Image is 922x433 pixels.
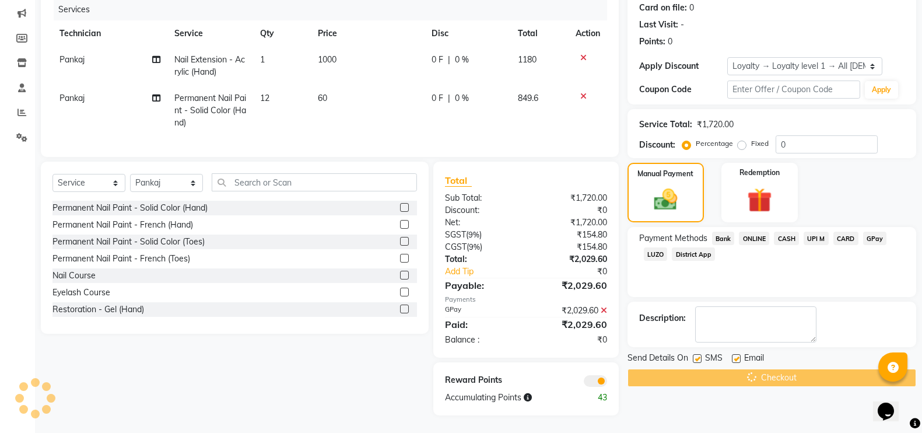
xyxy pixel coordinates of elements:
span: SMS [705,352,723,366]
div: Discount: [436,204,526,216]
span: 9% [468,230,479,239]
div: ₹0 [526,204,616,216]
div: Paid: [436,317,526,331]
div: Reward Points [436,374,526,387]
div: Service Total: [639,118,692,131]
div: Description: [639,312,686,324]
span: CGST [445,242,467,252]
div: Permanent Nail Paint - French (Hand) [52,219,193,231]
span: 0 % [455,92,469,104]
div: Coupon Code [639,83,728,96]
span: Pankaj [59,54,85,65]
label: Fixed [751,138,769,149]
div: - [681,19,684,31]
span: 0 F [432,54,443,66]
th: Price [311,20,425,47]
span: Permanent Nail Paint - Solid Color (Hand) [174,93,246,128]
input: Enter Offer / Coupon Code [727,81,860,99]
div: Restoration - Gel (Hand) [52,303,144,316]
div: Points: [639,36,665,48]
th: Disc [425,20,510,47]
span: CARD [833,232,858,245]
div: ₹1,720.00 [697,118,734,131]
div: ₹2,029.60 [526,317,616,331]
span: CASH [774,232,799,245]
div: Permanent Nail Paint - Solid Color (Hand) [52,202,208,214]
span: LUZO [644,247,668,261]
span: Bank [712,232,735,245]
img: _cash.svg [647,186,685,213]
span: | [448,54,450,66]
div: ( ) [436,241,526,253]
div: Permanent Nail Paint - Solid Color (Toes) [52,236,205,248]
span: 1180 [518,54,537,65]
div: ₹2,029.60 [526,278,616,292]
span: Total [445,174,472,187]
div: ₹2,029.60 [526,305,616,317]
div: ₹0 [526,334,616,346]
div: ₹1,720.00 [526,192,616,204]
span: UPI M [804,232,829,245]
div: Total: [436,253,526,266]
div: ₹1,720.00 [526,216,616,229]
th: Qty [253,20,310,47]
div: 43 [571,392,616,404]
div: ₹0 [541,266,616,278]
div: Apply Discount [639,60,728,72]
div: Payments [445,295,607,305]
span: Send Details On [627,352,688,366]
div: Nail Course [52,270,96,282]
span: 60 [318,93,327,103]
div: Payable: [436,278,526,292]
div: Last Visit: [639,19,678,31]
img: _gift.svg [739,185,779,215]
span: 849.6 [518,93,538,103]
span: 0 % [455,54,469,66]
span: District App [672,247,715,261]
iframe: chat widget [873,386,910,421]
div: Net: [436,216,526,229]
div: 0 [668,36,672,48]
div: Sub Total: [436,192,526,204]
span: Pankaj [59,93,85,103]
div: ( ) [436,229,526,241]
span: ONLINE [739,232,769,245]
th: Technician [52,20,167,47]
label: Percentage [696,138,733,149]
div: GPay [436,305,526,317]
button: Apply [865,81,898,99]
span: Nail Extension - Acrylic (Hand) [174,54,245,77]
span: Email [744,352,764,366]
a: Add Tip [436,266,541,278]
span: 12 [260,93,269,103]
th: Action [569,20,607,47]
div: ₹154.80 [526,241,616,253]
span: 0 F [432,92,443,104]
div: Balance : [436,334,526,346]
span: GPay [863,232,887,245]
div: Accumulating Points [436,392,570,404]
label: Redemption [739,167,780,178]
span: 9% [469,242,480,252]
span: SGST [445,229,466,240]
div: ₹2,029.60 [526,253,616,266]
input: Search or Scan [212,173,417,191]
div: Discount: [639,139,675,151]
span: 1000 [318,54,336,65]
span: 1 [260,54,265,65]
div: Eyelash Course [52,287,110,299]
span: | [448,92,450,104]
th: Service [167,20,254,47]
div: 0 [689,2,694,14]
div: ₹154.80 [526,229,616,241]
span: Payment Methods [639,232,707,245]
label: Manual Payment [637,169,693,179]
div: Card on file: [639,2,687,14]
div: Permanent Nail Paint - French (Toes) [52,253,190,265]
th: Total [511,20,569,47]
